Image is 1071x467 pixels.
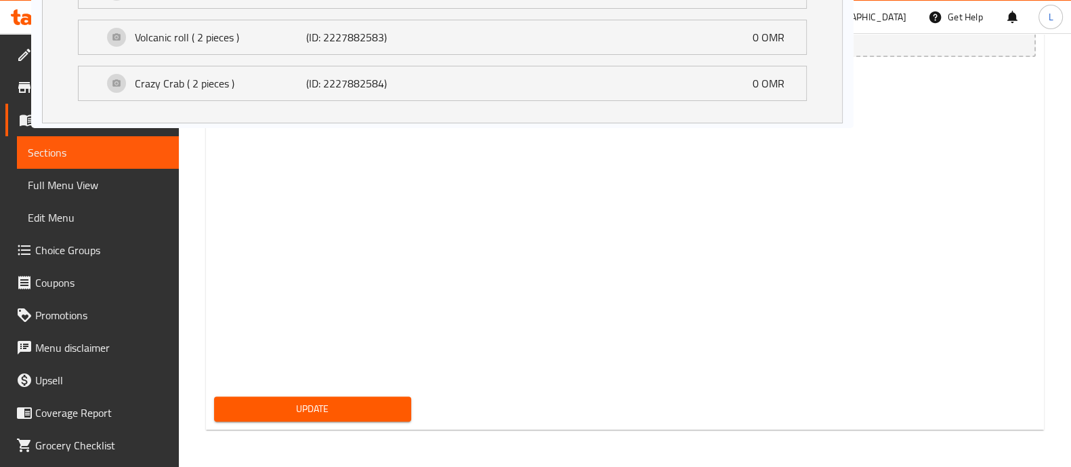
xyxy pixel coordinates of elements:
a: Branches [5,71,179,104]
span: Coverage Report [35,405,168,421]
span: Sections [28,144,168,161]
a: Coverage Report [5,397,179,429]
span: Coupons [35,275,168,291]
a: Promotions [5,299,179,331]
span: L [1048,9,1053,24]
button: Add variant [214,30,1036,58]
span: Menu disclaimer [35,340,168,356]
a: Edit Restaurant [5,39,179,71]
a: Coupons [5,266,179,299]
a: Grocery Checklist [5,429,179,462]
a: Full Menu View [17,169,179,201]
span: Edit Restaurant [35,47,168,63]
span: Add variant [243,35,297,52]
div: Menu-management [670,9,753,25]
span: Full Menu View [28,177,168,193]
span: Upsell [35,372,168,388]
span: Promotions [35,307,168,323]
a: Edit Menu [17,201,179,234]
span: Choice Groups [35,242,168,258]
a: Choice Groups [5,234,179,266]
span: Edit Menu [28,209,168,226]
a: Sections [17,136,179,169]
span: Branches [35,79,168,96]
a: Menus [5,104,179,136]
div: [GEOGRAPHIC_DATA] [817,9,906,24]
a: Menu disclaimer [5,331,179,364]
span: Grocery Checklist [35,437,168,453]
a: Upsell [5,364,179,397]
span: Update [225,401,400,418]
span: Menus [38,112,168,128]
button: Update [214,397,411,422]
